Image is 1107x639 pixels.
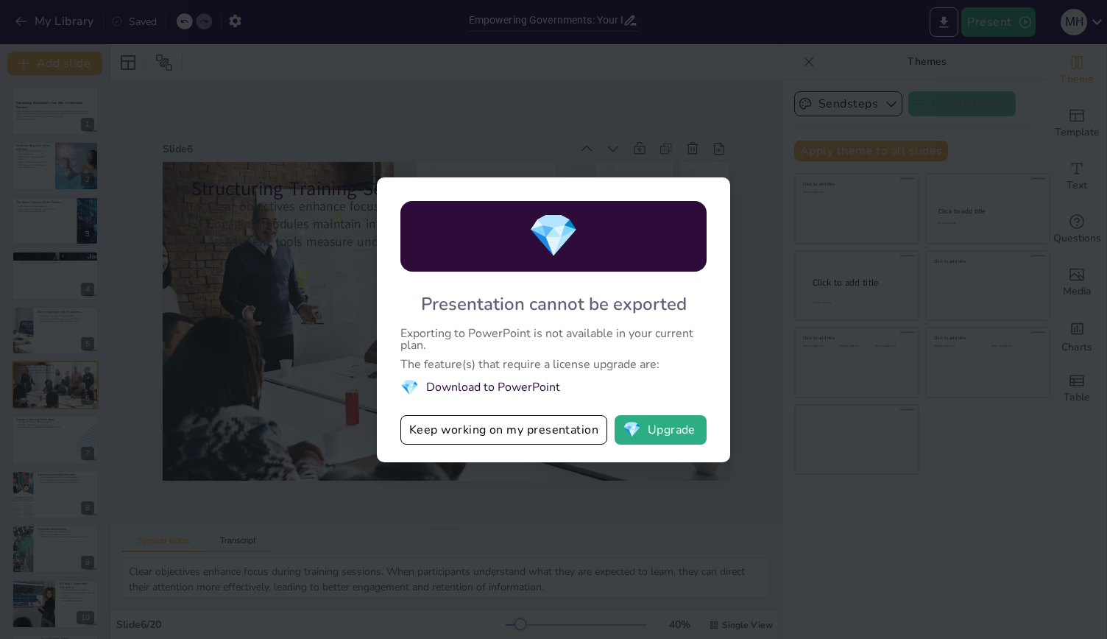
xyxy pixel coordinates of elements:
[623,423,641,437] span: diamond
[528,208,579,264] span: diamond
[421,292,687,316] div: Presentation cannot be exported
[615,415,707,445] button: diamondUpgrade
[400,359,707,370] div: The feature(s) that require a license upgrade are:
[400,328,707,351] div: Exporting to PowerPoint is not available in your current plan.
[400,378,707,398] li: Download to PowerPoint
[400,415,607,445] button: Keep working on my presentation
[400,378,419,398] span: diamond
